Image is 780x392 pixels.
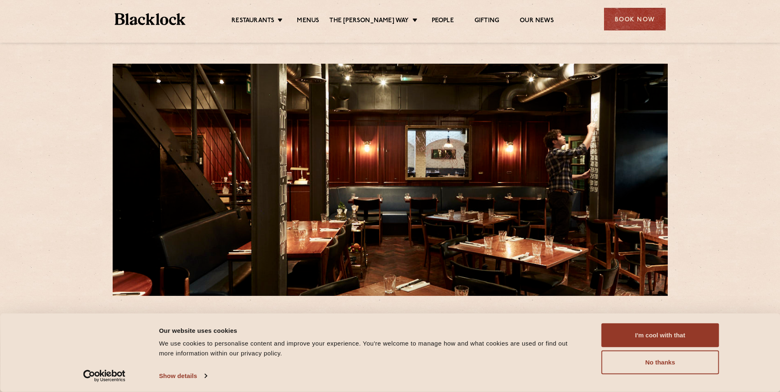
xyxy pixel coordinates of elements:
div: Book Now [604,8,666,30]
button: No thanks [602,350,719,374]
a: Show details [159,370,207,382]
img: BL_Textured_Logo-footer-cropped.svg [115,13,186,25]
a: Restaurants [231,17,274,26]
button: I'm cool with that [602,323,719,347]
a: The [PERSON_NAME] Way [329,17,409,26]
div: Our website uses cookies [159,325,583,335]
a: Our News [520,17,554,26]
div: We use cookies to personalise content and improve your experience. You're welcome to manage how a... [159,339,583,358]
a: Usercentrics Cookiebot - opens in a new window [68,370,140,382]
a: Gifting [474,17,499,26]
a: Menus [297,17,319,26]
a: People [432,17,454,26]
